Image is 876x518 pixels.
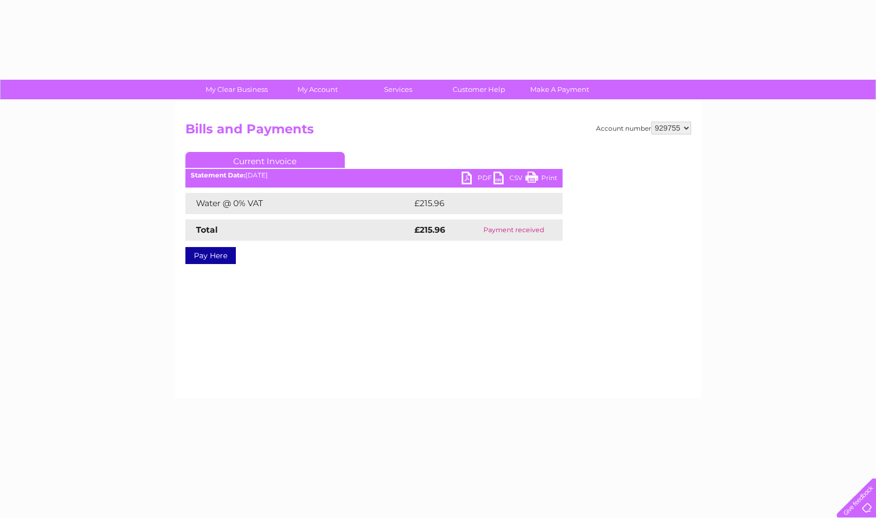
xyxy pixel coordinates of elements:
[185,247,236,264] a: Pay Here
[274,80,361,99] a: My Account
[196,225,218,235] strong: Total
[354,80,442,99] a: Services
[412,193,543,214] td: £215.96
[516,80,603,99] a: Make A Payment
[525,172,557,187] a: Print
[185,122,691,142] h2: Bills and Payments
[494,172,525,187] a: CSV
[414,225,445,235] strong: £215.96
[465,219,562,241] td: Payment received
[462,172,494,187] a: PDF
[191,171,245,179] b: Statement Date:
[193,80,280,99] a: My Clear Business
[185,193,412,214] td: Water @ 0% VAT
[596,122,691,134] div: Account number
[185,172,563,179] div: [DATE]
[435,80,523,99] a: Customer Help
[185,152,345,168] a: Current Invoice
